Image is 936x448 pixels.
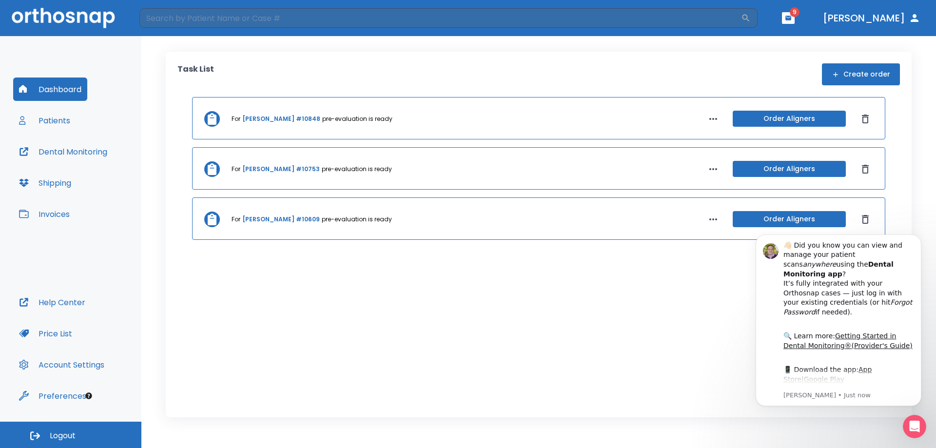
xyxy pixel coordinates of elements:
[232,215,240,224] p: For
[822,63,900,85] button: Create order
[232,115,240,123] p: For
[322,215,392,224] p: pre-evaluation is ready
[13,291,91,314] button: Help Center
[177,63,214,85] p: Task List
[242,115,320,123] a: [PERSON_NAME] #10848
[741,220,936,422] iframe: Intercom notifications message
[50,430,76,441] span: Logout
[13,171,77,195] button: Shipping
[13,322,78,345] button: Price List
[242,165,320,174] a: [PERSON_NAME] #10753
[903,415,926,438] iframe: Intercom live chat
[139,8,741,28] input: Search by Patient Name or Case #
[858,161,873,177] button: Dismiss
[322,165,392,174] p: pre-evaluation is ready
[13,202,76,226] button: Invoices
[858,212,873,227] button: Dismiss
[13,140,113,163] button: Dental Monitoring
[322,115,392,123] p: pre-evaluation is ready
[242,215,320,224] a: [PERSON_NAME] #10609
[13,384,92,408] button: Preferences
[13,353,110,376] button: Account Settings
[819,9,924,27] button: [PERSON_NAME]
[84,391,93,400] div: Tooltip anchor
[733,111,846,127] button: Order Aligners
[858,111,873,127] button: Dismiss
[12,8,115,28] img: Orthosnap
[13,109,76,132] button: Patients
[13,78,87,101] button: Dashboard
[232,165,240,174] p: For
[790,7,799,17] span: 9
[733,211,846,227] button: Order Aligners
[733,161,846,177] button: Order Aligners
